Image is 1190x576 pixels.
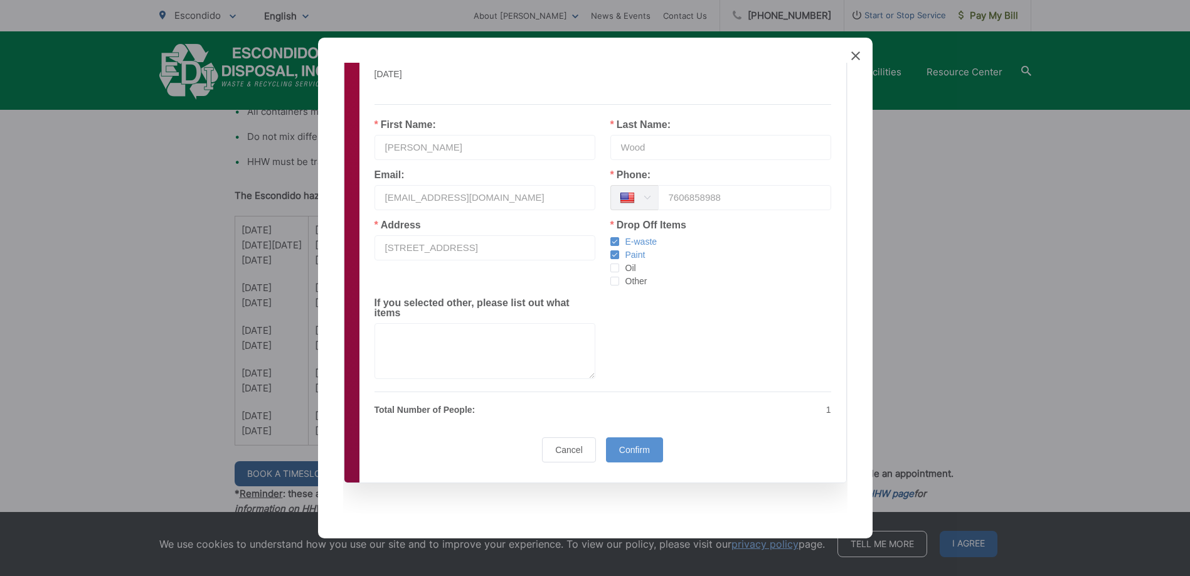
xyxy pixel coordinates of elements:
[375,120,436,130] label: First Name:
[610,235,831,288] div: checkbox-group
[658,185,831,210] input: (201) 555 0123
[610,170,651,180] label: Phone:
[375,170,405,180] label: Email:
[619,236,657,248] span: E-waste
[375,298,595,318] label: If you selected other, please list out what items
[555,445,583,455] span: Cancel
[619,249,645,261] span: Paint
[619,445,650,455] span: Confirm
[610,120,671,130] label: Last Name:
[375,402,595,417] p: Total Number of People:
[610,402,831,417] p: 1
[375,67,593,82] p: [DATE]
[619,262,636,274] span: Oil
[619,275,647,287] span: Other
[375,220,421,230] label: Address
[375,185,595,210] input: example@mail.com
[610,220,686,230] label: Drop Off Items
